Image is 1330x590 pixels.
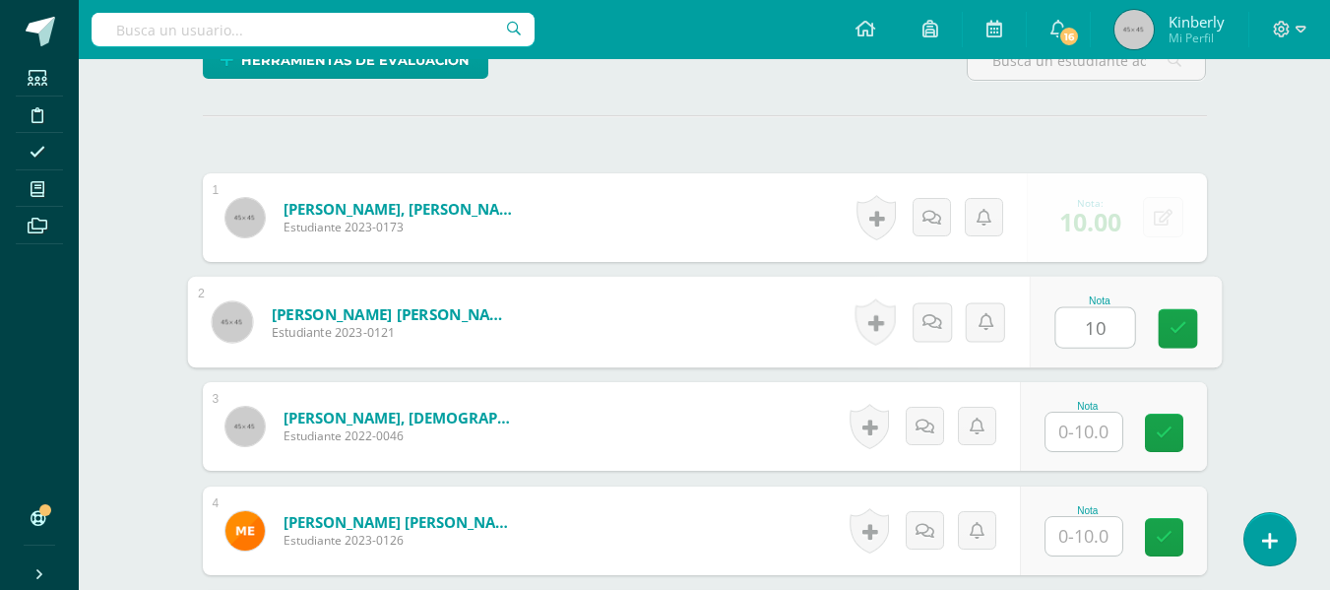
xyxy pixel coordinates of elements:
div: Nota: [1059,196,1121,210]
span: Herramientas de evaluación [241,42,470,79]
input: 0-10.0 [1045,517,1122,556]
a: Herramientas de evaluación [203,40,488,79]
span: Kinberly [1169,12,1225,32]
span: Estudiante 2022-0046 [284,427,520,444]
a: [PERSON_NAME] [PERSON_NAME] [271,303,514,324]
span: Mi Perfil [1169,30,1225,46]
div: Nota [1045,401,1131,412]
input: Busca un usuario... [92,13,535,46]
span: Estudiante 2023-0126 [284,532,520,549]
a: [PERSON_NAME] [PERSON_NAME] [284,512,520,532]
span: 16 [1058,26,1080,47]
span: Estudiante 2023-0173 [284,219,520,235]
img: 45x45 [212,301,252,342]
a: [PERSON_NAME], [DEMOGRAPHIC_DATA] [PERSON_NAME] [284,408,520,427]
img: 4c3d82d26d781a31cdb3a4e582c14776.png [225,511,265,551]
img: 45x45 [1114,10,1154,49]
img: 45x45 [225,407,265,446]
input: 0-10.0 [1045,413,1122,451]
span: 10.00 [1059,205,1121,238]
div: Nota [1054,295,1144,306]
span: Estudiante 2023-0121 [271,324,514,342]
div: Nota [1045,505,1131,516]
input: 0-10.0 [1055,308,1134,348]
img: 45x45 [225,198,265,237]
a: [PERSON_NAME], [PERSON_NAME] [284,199,520,219]
input: Busca un estudiante aquí... [968,41,1205,80]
